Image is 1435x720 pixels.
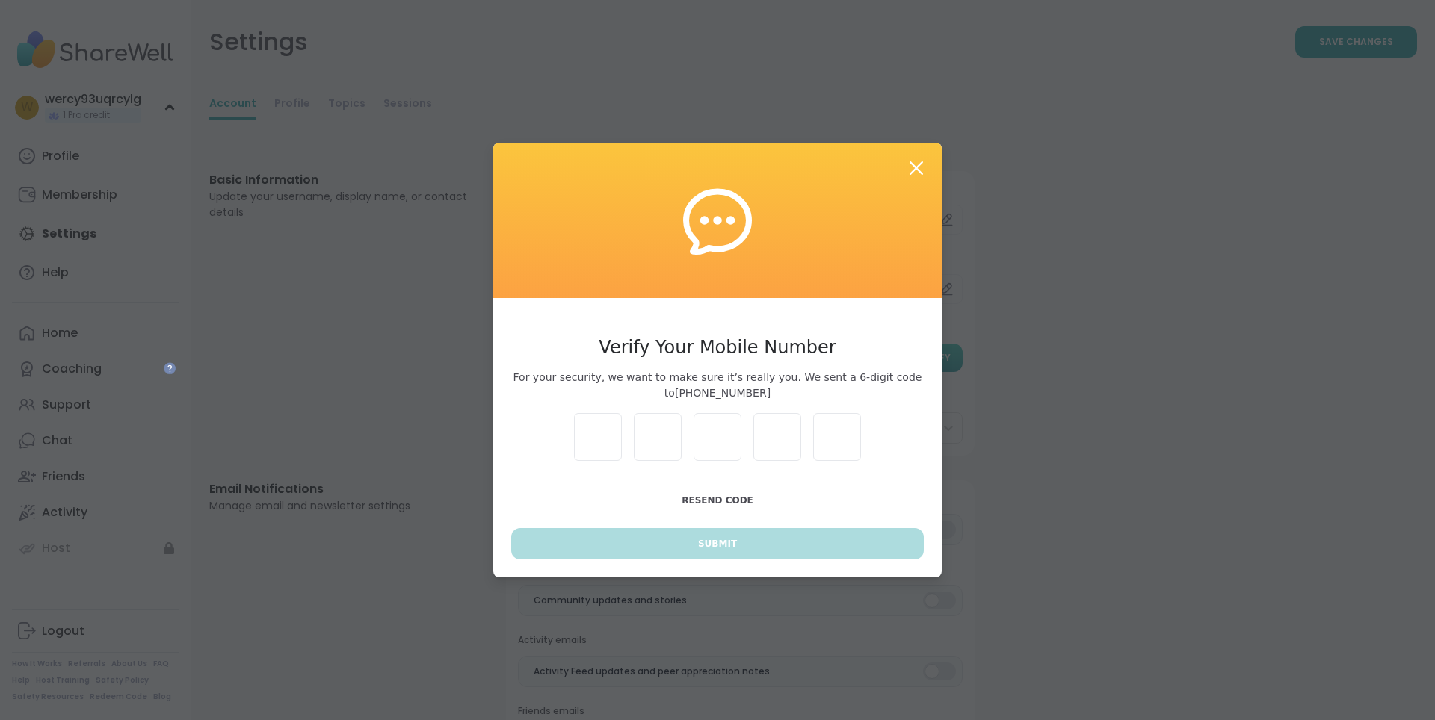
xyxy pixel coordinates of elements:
[698,537,737,550] span: Submit
[511,528,924,559] button: Submit
[511,370,924,401] span: For your security, we want to make sure it’s really you. We sent a 6-digit code to [PHONE_NUMBER]
[511,334,924,361] h3: Verify Your Mobile Number
[164,362,176,374] iframe: Spotlight
[511,485,924,516] button: Resend Code
[682,495,753,506] span: Resend Code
